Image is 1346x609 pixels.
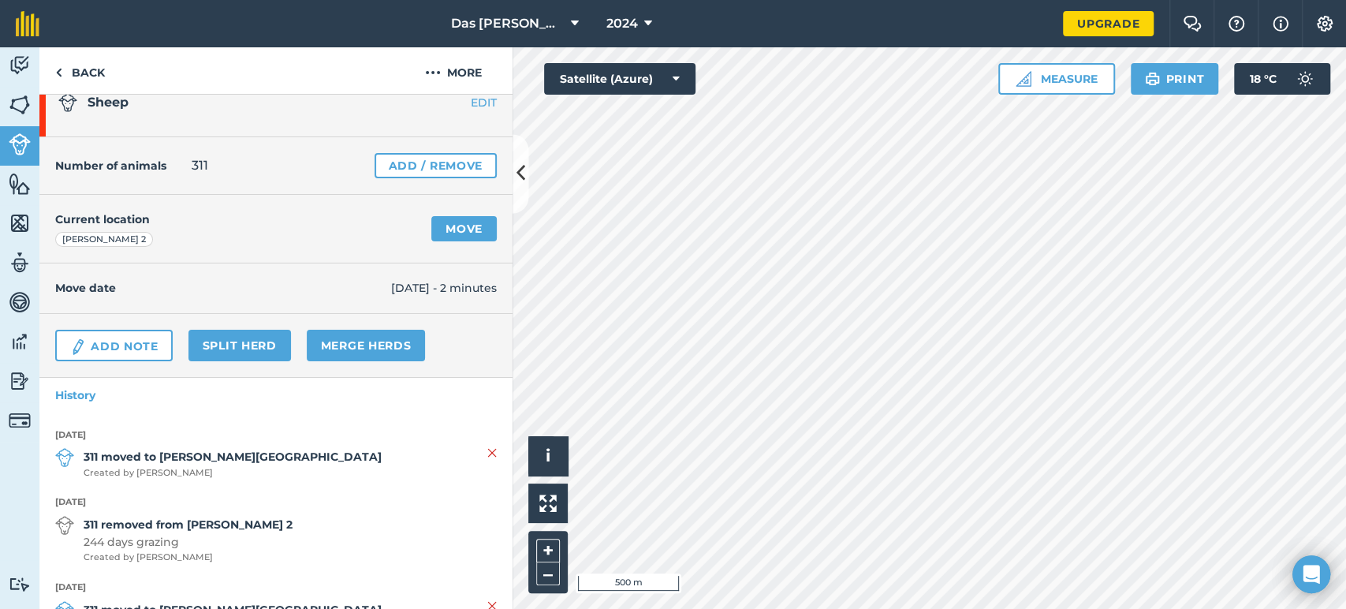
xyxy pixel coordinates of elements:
a: Add Note [55,330,173,361]
img: svg+xml;base64,PHN2ZyB4bWxucz0iaHR0cDovL3d3dy53My5vcmcvMjAwMC9zdmciIHdpZHRoPSIyMiIgaGVpZ2h0PSIzMC... [487,443,497,462]
a: EDIT [413,95,513,110]
button: 18 °C [1234,63,1330,95]
img: svg+xml;base64,PHN2ZyB4bWxucz0iaHR0cDovL3d3dy53My5vcmcvMjAwMC9zdmciIHdpZHRoPSI1NiIgaGVpZ2h0PSI2MC... [9,93,31,117]
span: 2024 [606,14,638,33]
strong: [DATE] [55,428,497,443]
button: + [536,539,560,562]
span: 244 days grazing [84,533,293,551]
button: More [394,47,513,94]
img: svg+xml;base64,PHN2ZyB4bWxucz0iaHR0cDovL3d3dy53My5vcmcvMjAwMC9zdmciIHdpZHRoPSIyMCIgaGVpZ2h0PSIyNC... [425,63,441,82]
strong: 311 moved to [PERSON_NAME][GEOGRAPHIC_DATA] [84,448,382,465]
h4: Current location [55,211,150,228]
img: svg+xml;base64,PD94bWwgdmVyc2lvbj0iMS4wIiBlbmNvZGluZz0idXRmLTgiPz4KPCEtLSBHZW5lcmF0b3I6IEFkb2JlIE... [9,133,31,155]
div: [PERSON_NAME] 2 [55,232,153,248]
a: Merge Herds [307,330,426,361]
img: svg+xml;base64,PD94bWwgdmVyc2lvbj0iMS4wIiBlbmNvZGluZz0idXRmLTgiPz4KPCEtLSBHZW5lcmF0b3I6IEFkb2JlIE... [9,369,31,393]
a: Upgrade [1063,11,1154,36]
button: i [528,436,568,476]
img: Ruler icon [1016,71,1031,87]
button: – [536,562,560,585]
a: Move [431,216,497,241]
img: svg+xml;base64,PD94bWwgdmVyc2lvbj0iMS4wIiBlbmNvZGluZz0idXRmLTgiPz4KPCEtLSBHZW5lcmF0b3I6IEFkb2JlIE... [9,409,31,432]
img: Four arrows, one pointing top left, one top right, one bottom right and the last bottom left [539,495,557,512]
button: Measure [998,63,1115,95]
span: Created by [PERSON_NAME] [84,466,382,480]
img: svg+xml;base64,PHN2ZyB4bWxucz0iaHR0cDovL3d3dy53My5vcmcvMjAwMC9zdmciIHdpZHRoPSI5IiBoZWlnaHQ9IjI0Ii... [55,63,62,82]
img: svg+xml;base64,PD94bWwgdmVyc2lvbj0iMS4wIiBlbmNvZGluZz0idXRmLTgiPz4KPCEtLSBHZW5lcmF0b3I6IEFkb2JlIE... [9,251,31,275]
a: History [39,378,513,413]
img: Two speech bubbles overlapping with the left bubble in the forefront [1183,16,1202,32]
a: Split herd [188,330,291,361]
img: A cog icon [1315,16,1334,32]
span: i [546,446,550,465]
img: svg+xml;base64,PD94bWwgdmVyc2lvbj0iMS4wIiBlbmNvZGluZz0idXRmLTgiPz4KPCEtLSBHZW5lcmF0b3I6IEFkb2JlIE... [9,290,31,314]
span: Sheep [88,95,129,110]
img: svg+xml;base64,PD94bWwgdmVyc2lvbj0iMS4wIiBlbmNvZGluZz0idXRmLTgiPz4KPCEtLSBHZW5lcmF0b3I6IEFkb2JlIE... [69,338,87,357]
img: svg+xml;base64,PHN2ZyB4bWxucz0iaHR0cDovL3d3dy53My5vcmcvMjAwMC9zdmciIHdpZHRoPSI1NiIgaGVpZ2h0PSI2MC... [9,172,31,196]
h4: Move date [55,279,391,297]
img: svg+xml;base64,PD94bWwgdmVyc2lvbj0iMS4wIiBlbmNvZGluZz0idXRmLTgiPz4KPCEtLSBHZW5lcmF0b3I6IEFkb2JlIE... [9,577,31,592]
button: Satellite (Azure) [544,63,695,95]
img: svg+xml;base64,PHN2ZyB4bWxucz0iaHR0cDovL3d3dy53My5vcmcvMjAwMC9zdmciIHdpZHRoPSIxOSIgaGVpZ2h0PSIyNC... [1145,69,1160,88]
img: svg+xml;base64,PD94bWwgdmVyc2lvbj0iMS4wIiBlbmNvZGluZz0idXRmLTgiPz4KPCEtLSBHZW5lcmF0b3I6IEFkb2JlIE... [55,448,74,467]
img: svg+xml;base64,PD94bWwgdmVyc2lvbj0iMS4wIiBlbmNvZGluZz0idXRmLTgiPz4KPCEtLSBHZW5lcmF0b3I6IEFkb2JlIE... [9,54,31,77]
a: Back [39,47,121,94]
a: Add / Remove [375,153,497,178]
img: svg+xml;base64,PD94bWwgdmVyc2lvbj0iMS4wIiBlbmNvZGluZz0idXRmLTgiPz4KPCEtLSBHZW5lcmF0b3I6IEFkb2JlIE... [1289,63,1321,95]
span: Das [PERSON_NAME] [451,14,565,33]
img: svg+xml;base64,PD94bWwgdmVyc2lvbj0iMS4wIiBlbmNvZGluZz0idXRmLTgiPz4KPCEtLSBHZW5lcmF0b3I6IEFkb2JlIE... [55,516,74,535]
strong: 311 removed from [PERSON_NAME] 2 [84,516,293,533]
span: 18 ° C [1250,63,1277,95]
img: fieldmargin Logo [16,11,39,36]
strong: [DATE] [55,581,497,595]
img: svg+xml;base64,PD94bWwgdmVyc2lvbj0iMS4wIiBlbmNvZGluZz0idXRmLTgiPz4KPCEtLSBHZW5lcmF0b3I6IEFkb2JlIE... [58,93,77,112]
div: Open Intercom Messenger [1292,555,1330,593]
img: A question mark icon [1227,16,1246,32]
h4: Number of animals [55,157,166,174]
img: svg+xml;base64,PHN2ZyB4bWxucz0iaHR0cDovL3d3dy53My5vcmcvMjAwMC9zdmciIHdpZHRoPSI1NiIgaGVpZ2h0PSI2MC... [9,211,31,235]
button: Print [1131,63,1219,95]
span: [DATE] - 2 minutes [391,279,497,297]
img: svg+xml;base64,PHN2ZyB4bWxucz0iaHR0cDovL3d3dy53My5vcmcvMjAwMC9zdmciIHdpZHRoPSIxNyIgaGVpZ2h0PSIxNy... [1273,14,1288,33]
span: Created by [PERSON_NAME] [84,551,293,565]
strong: [DATE] [55,495,497,510]
img: svg+xml;base64,PD94bWwgdmVyc2lvbj0iMS4wIiBlbmNvZGluZz0idXRmLTgiPz4KPCEtLSBHZW5lcmF0b3I6IEFkb2JlIE... [9,330,31,353]
span: 311 [192,156,208,175]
